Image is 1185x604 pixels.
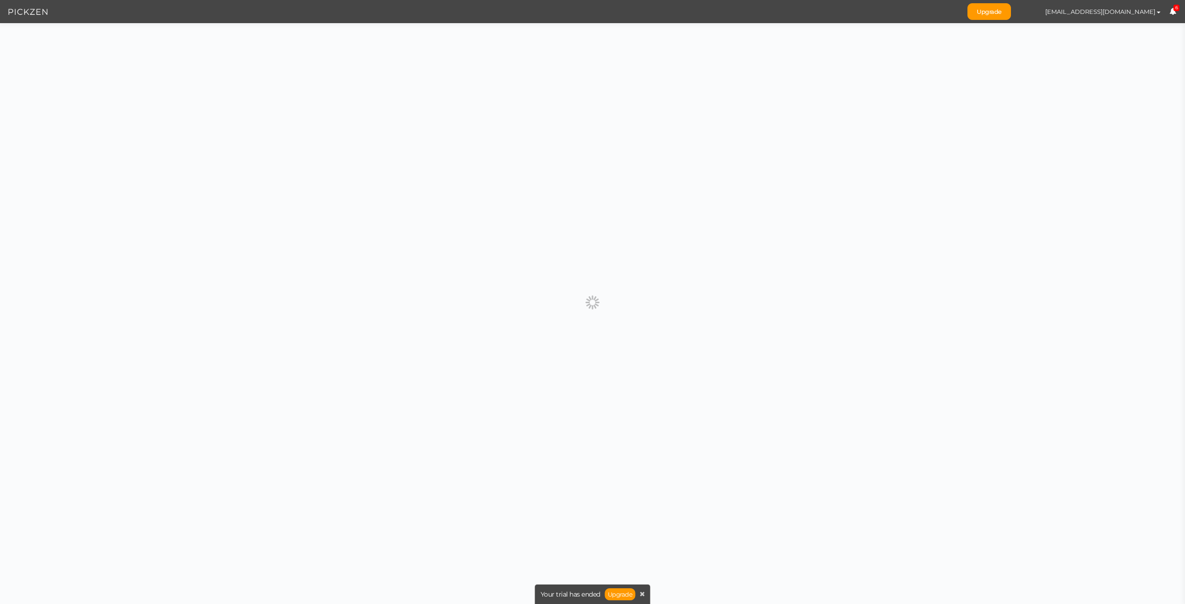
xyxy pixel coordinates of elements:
[8,6,48,18] img: Pickzen logo
[967,3,1011,20] a: Upgrade
[605,588,636,600] a: Upgrade
[1045,8,1155,15] span: [EMAIL_ADDRESS][DOMAIN_NAME]
[1173,5,1180,12] span: 6
[541,591,600,598] span: Your trial has ended
[1020,4,1036,20] img: bcfb1d64e39ba7f5da3a22ad1a19705a
[1036,4,1169,19] button: [EMAIL_ADDRESS][DOMAIN_NAME]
